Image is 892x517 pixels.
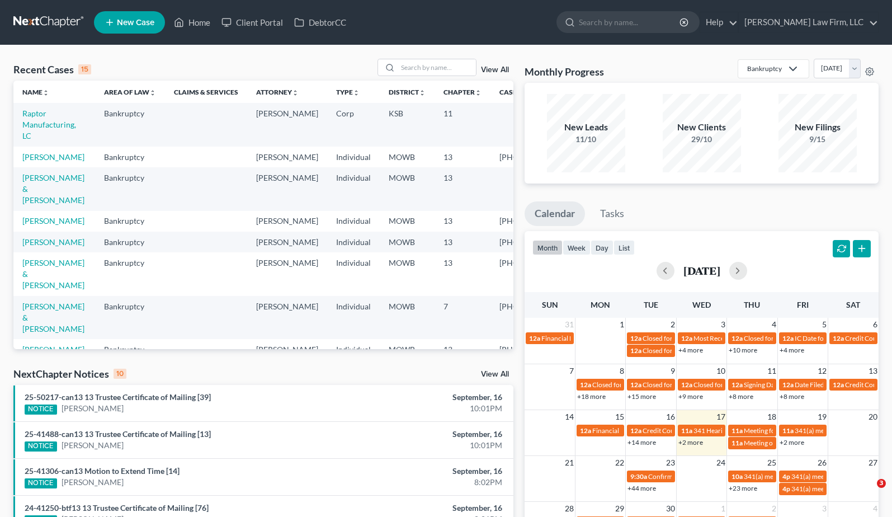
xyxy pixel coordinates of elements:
span: 30 [665,502,676,515]
td: Bankruptcy [95,296,165,339]
td: 7 [435,296,490,339]
span: Closed for [PERSON_NAME][GEOGRAPHIC_DATA] [643,346,794,355]
div: Recent Cases [13,63,91,76]
a: +14 more [627,438,656,446]
td: Individual [327,232,380,252]
td: Individual [327,252,380,295]
td: MOWB [380,296,435,339]
td: Bankruptcy [95,232,165,252]
span: 12a [731,380,743,389]
span: 22 [614,456,625,469]
button: list [613,240,635,255]
button: day [591,240,613,255]
a: +15 more [627,392,656,401]
td: Individual [327,167,380,210]
a: Area of Lawunfold_more [104,88,156,96]
span: 1 [720,502,726,515]
td: Corp [327,103,380,146]
td: [PERSON_NAME] [247,211,327,232]
span: Signing Date for [PERSON_NAME] [744,380,844,389]
span: 9:30a [630,472,647,481]
div: 15 [78,64,91,74]
span: Financial Management for [PERSON_NAME] [592,426,723,435]
span: 26 [817,456,828,469]
a: [PERSON_NAME] & [PERSON_NAME] [22,258,84,290]
div: New Clients [663,121,741,134]
button: week [563,240,591,255]
a: +9 more [678,392,703,401]
td: [PERSON_NAME] [247,232,327,252]
span: Most Recent Plan Confirmation for [PERSON_NAME] [693,334,849,342]
div: 10:01PM [351,403,502,414]
span: Sun [542,300,558,309]
td: MOWB [380,339,435,382]
i: unfold_more [149,90,156,96]
span: 12a [681,334,692,342]
span: 19 [817,410,828,424]
td: MOWB [380,232,435,252]
a: Raptor Manufacturing, LC [22,109,76,140]
span: 12a [782,334,794,342]
a: +8 more [729,392,753,401]
a: 25-41306-can13 Motion to Extend Time [14] [25,466,180,476]
i: unfold_more [292,90,299,96]
span: 12a [630,426,641,435]
span: 11a [782,426,794,435]
a: Chapterunfold_more [443,88,482,96]
span: 3 [877,479,886,488]
div: NOTICE [25,478,57,488]
span: Closed for [PERSON_NAME] [744,334,828,342]
td: Bankruptcy [95,339,165,382]
i: unfold_more [43,90,49,96]
a: +2 more [780,438,804,446]
a: +8 more [780,392,804,401]
td: [PHONE_NUMBER] [490,296,578,339]
a: +10 more [729,346,757,354]
span: Credit Counseling for [PERSON_NAME] & [PERSON_NAME] [643,426,818,435]
a: View All [481,370,509,378]
td: Bankruptcy [95,103,165,146]
td: [PERSON_NAME] [247,147,327,167]
td: 13 [435,339,490,382]
div: September, 16 [351,466,502,477]
i: unfold_more [475,90,482,96]
span: 23 [665,456,676,469]
span: 25 [766,456,777,469]
td: Individual [327,211,380,232]
span: 8 [619,364,625,378]
span: 12a [630,346,641,355]
span: 27 [867,456,879,469]
span: 20 [867,410,879,424]
a: Client Portal [216,12,289,32]
span: 12a [630,380,641,389]
span: 3 [720,318,726,331]
a: +4 more [780,346,804,354]
a: [PERSON_NAME] [62,403,124,414]
span: 4p [782,485,790,493]
td: 13 [435,252,490,295]
a: View All [481,66,509,74]
span: 9 [669,364,676,378]
td: MOWB [380,167,435,210]
a: Calendar [525,201,585,226]
td: 13 [435,232,490,252]
td: [PERSON_NAME] [247,252,327,295]
span: 29 [614,502,625,515]
a: [PERSON_NAME] Law Firm, LLC [739,12,878,32]
div: New Filings [778,121,857,134]
span: 11a [681,426,692,435]
input: Search by name... [398,59,476,76]
td: Individual [327,296,380,339]
td: [PHONE_NUMBER] [490,252,578,295]
div: 11/10 [547,134,625,145]
span: Thu [744,300,760,309]
span: 12a [833,334,844,342]
span: 7 [568,364,575,378]
iframe: Intercom live chat [854,479,881,506]
span: 2 [771,502,777,515]
div: 10:01PM [351,440,502,451]
span: 2 [669,318,676,331]
div: 9/15 [778,134,857,145]
td: Bankruptcy [95,211,165,232]
span: New Case [117,18,154,27]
